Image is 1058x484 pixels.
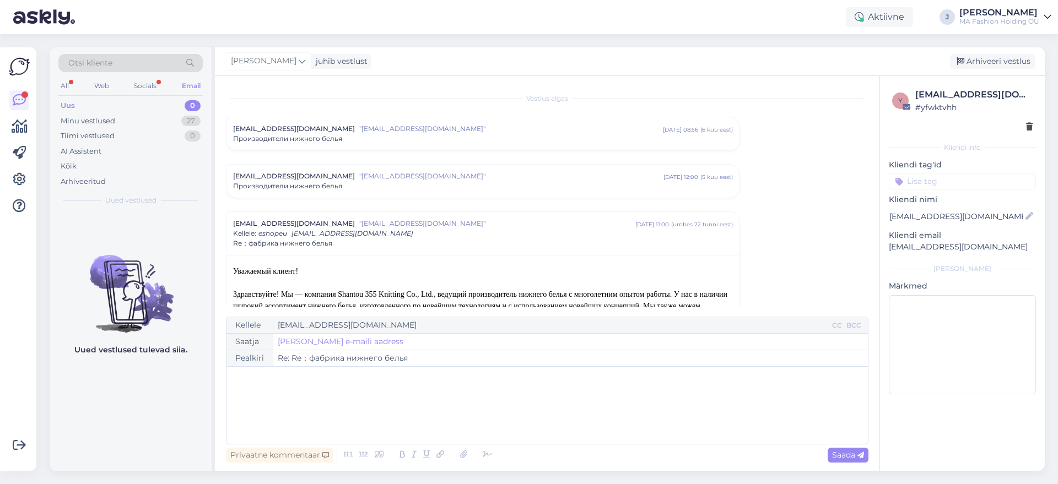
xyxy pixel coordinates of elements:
div: juhib vestlust [311,56,368,67]
div: ( 5 kuu eest ) [700,173,733,181]
span: Uued vestlused [105,195,156,205]
div: AI Assistent [61,146,101,157]
span: Re：фабрика нижнего белья [233,238,332,248]
a: [PERSON_NAME] e-maili aadress [278,336,403,347]
a: [PERSON_NAME]MA Fashion Holding OÜ [959,8,1051,26]
p: [EMAIL_ADDRESS][DOMAIN_NAME] [889,241,1036,253]
input: Write subject here... [273,350,868,366]
div: Minu vestlused [61,116,115,127]
div: [EMAIL_ADDRESS][DOMAIN_NAME] [915,88,1033,101]
span: Saada [832,450,864,460]
div: ( umbes 22 tunni eest ) [671,220,733,229]
span: [EMAIL_ADDRESS][DOMAIN_NAME] [233,219,355,229]
input: Lisa nimi [889,210,1023,222]
div: Здравствуйте! Мы — компания Shantou 355 Knitting Co., Ltd., ведущий производитель нижнего белья с... [233,289,733,335]
div: Kliendi info [889,143,1036,153]
div: Kellele [226,317,273,333]
p: Kliendi email [889,230,1036,241]
div: Tiimi vestlused [61,130,115,142]
div: J [940,9,955,25]
div: [DATE] 08:56 [663,126,698,134]
div: Arhiveeri vestlus [950,54,1035,69]
div: 0 [185,100,201,111]
div: CC [830,320,844,330]
div: [DATE] 12:00 [663,173,698,181]
div: BCC [844,320,863,330]
span: [PERSON_NAME] [231,55,296,67]
div: MA Fashion Holding OÜ [959,17,1039,26]
span: "[EMAIL_ADDRESS][DOMAIN_NAME]" [359,124,663,134]
span: eshopeu [258,229,287,237]
div: All [58,79,71,93]
div: ( 6 kuu eest ) [700,126,733,134]
p: Kliendi tag'id [889,159,1036,171]
div: # yfwktvhh [915,101,1033,113]
div: Arhiveeritud [61,176,106,187]
span: "[EMAIL_ADDRESS][DOMAIN_NAME]" [359,171,663,181]
div: Kõik [61,161,77,172]
span: Kellele : [233,229,256,237]
p: Kliendi nimi [889,194,1036,205]
div: [DATE] 11:00 [635,220,669,229]
input: Lisa tag [889,173,1036,189]
p: Märkmed [889,280,1036,292]
div: 0 [185,130,201,142]
div: 27 [181,116,201,127]
div: Web [92,79,111,93]
span: Производители нижнего белья [233,134,342,144]
div: Pealkiri [226,350,273,366]
div: Vestlus algas [226,94,868,104]
span: "[EMAIL_ADDRESS][DOMAIN_NAME]" [359,219,635,229]
div: [PERSON_NAME] [889,264,1036,274]
span: Otsi kliente [68,57,112,69]
div: Socials [132,79,159,93]
div: Email [180,79,203,93]
div: Aktiivne [846,7,913,27]
img: Askly Logo [9,56,30,77]
div: Privaatne kommentaar [226,448,333,463]
span: [EMAIL_ADDRESS][DOMAIN_NAME] [292,229,413,237]
img: No chats [50,235,212,334]
div: Saatja [226,334,273,350]
div: Uus [61,100,75,111]
div: Уважаемый клиент! [233,265,733,277]
div: [PERSON_NAME] [959,8,1039,17]
p: Uued vestlused tulevad siia. [74,344,187,356]
span: [EMAIL_ADDRESS][DOMAIN_NAME] [233,124,355,134]
input: Recepient... [273,317,830,333]
span: Производители нижнего белья [233,181,342,191]
span: y [898,96,903,105]
span: [EMAIL_ADDRESS][DOMAIN_NAME] [233,171,355,181]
